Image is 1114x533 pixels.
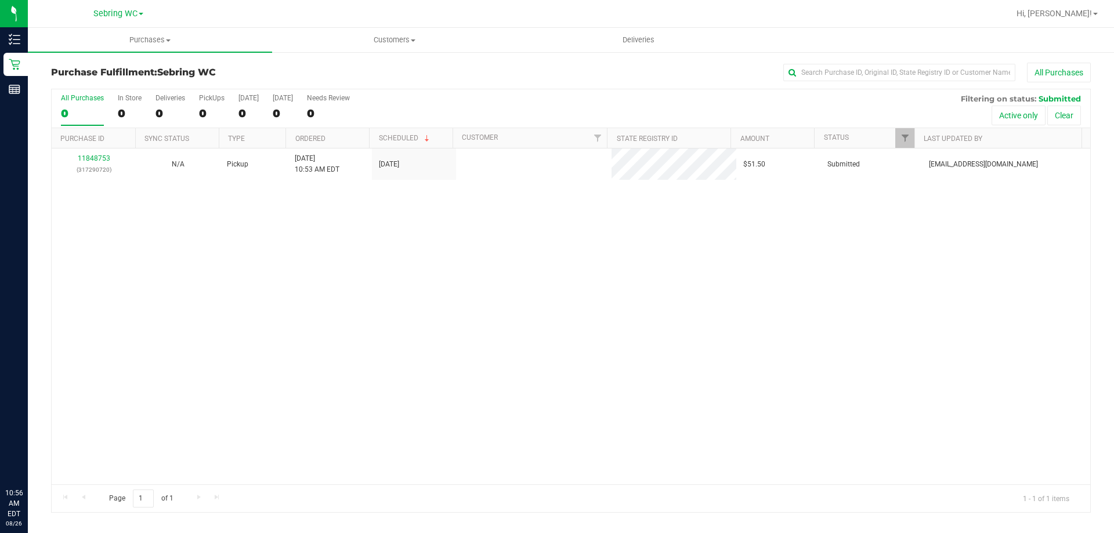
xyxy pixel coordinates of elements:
[588,128,607,148] a: Filter
[824,133,849,142] a: Status
[93,9,138,19] span: Sebring WC
[28,28,272,52] a: Purchases
[273,107,293,120] div: 0
[144,135,189,143] a: Sync Status
[1039,94,1081,103] span: Submitted
[78,154,110,162] a: 11848753
[5,519,23,528] p: 08/26
[307,94,350,102] div: Needs Review
[28,35,272,45] span: Purchases
[227,159,248,170] span: Pickup
[9,34,20,45] inline-svg: Inventory
[462,133,498,142] a: Customer
[59,164,129,175] p: (317290720)
[272,28,516,52] a: Customers
[827,159,860,170] span: Submitted
[516,28,761,52] a: Deliveries
[238,107,259,120] div: 0
[1017,9,1092,18] span: Hi, [PERSON_NAME]!
[961,94,1036,103] span: Filtering on status:
[617,135,678,143] a: State Registry ID
[607,35,670,45] span: Deliveries
[379,134,432,142] a: Scheduled
[1047,106,1081,125] button: Clear
[199,107,225,120] div: 0
[740,135,769,143] a: Amount
[5,488,23,519] p: 10:56 AM EDT
[199,94,225,102] div: PickUps
[379,159,399,170] span: [DATE]
[743,159,765,170] span: $51.50
[51,67,397,78] h3: Purchase Fulfillment:
[273,35,516,45] span: Customers
[155,94,185,102] div: Deliveries
[924,135,982,143] a: Last Updated By
[61,107,104,120] div: 0
[992,106,1046,125] button: Active only
[118,107,142,120] div: 0
[895,128,914,148] a: Filter
[295,153,339,175] span: [DATE] 10:53 AM EDT
[172,159,185,170] button: N/A
[60,135,104,143] a: Purchase ID
[929,159,1038,170] span: [EMAIL_ADDRESS][DOMAIN_NAME]
[783,64,1015,81] input: Search Purchase ID, Original ID, State Registry ID or Customer Name...
[12,440,46,475] iframe: Resource center
[1027,63,1091,82] button: All Purchases
[99,490,183,507] span: Page of 1
[1014,490,1079,507] span: 1 - 1 of 1 items
[228,135,245,143] a: Type
[307,107,350,120] div: 0
[9,59,20,70] inline-svg: Retail
[61,94,104,102] div: All Purchases
[238,94,259,102] div: [DATE]
[172,160,185,168] span: Not Applicable
[157,67,216,78] span: Sebring WC
[155,107,185,120] div: 0
[273,94,293,102] div: [DATE]
[118,94,142,102] div: In Store
[133,490,154,507] input: 1
[295,135,325,143] a: Ordered
[9,84,20,95] inline-svg: Reports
